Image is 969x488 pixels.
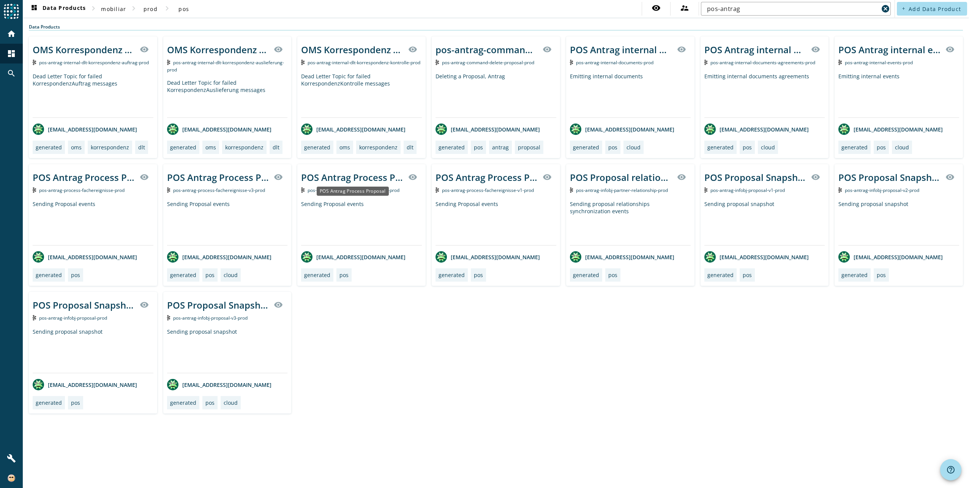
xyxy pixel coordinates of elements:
div: Emitting internal events [838,73,959,117]
div: [EMAIL_ADDRESS][DOMAIN_NAME] [33,379,137,390]
div: korrespondenz [91,144,129,151]
img: avatar [167,379,178,390]
span: Kafka Topic: pos-antrag-process-fachereignisse-v1-prod [442,187,534,193]
div: generated [707,271,734,279]
div: generated [304,271,330,279]
mat-icon: chevron_right [89,4,98,13]
button: Data Products [27,2,89,16]
mat-icon: home [7,29,16,38]
div: pos [71,271,80,279]
div: Sending Proposal events [167,200,288,245]
img: Kafka Topic: pos-antrag-process-fachereignisse-v1-prod [436,187,439,193]
img: avatar [436,251,447,263]
div: [EMAIL_ADDRESS][DOMAIN_NAME] [167,379,271,390]
div: pos [877,144,886,151]
mat-icon: dashboard [30,4,39,13]
button: pos [172,2,196,16]
div: POS Antrag Process Proposal [317,187,389,196]
div: oms [205,144,216,151]
div: oms [71,144,82,151]
button: Add Data Product [897,2,967,16]
div: [EMAIL_ADDRESS][DOMAIN_NAME] [301,124,406,135]
div: generated [573,144,599,151]
div: Sending proposal relationships synchronization events [570,200,691,245]
div: Dead Letter Topic for failed KorrespondenzAuftrag messages [33,73,153,117]
div: [EMAIL_ADDRESS][DOMAIN_NAME] [436,251,540,263]
div: Dead Letter Topic for failed KorrespondenzAuslieferung messages [167,79,288,117]
mat-icon: supervisor_account [680,3,689,13]
img: Kafka Topic: pos-antrag-internal-documents-agreements-prod [704,60,708,65]
div: cloud [224,399,238,406]
mat-icon: chevron_right [129,4,138,13]
img: Kafka Topic: pos-antrag-infobj-proposal-v3-prod [167,315,170,320]
img: avatar [436,124,447,135]
div: generated [36,271,62,279]
img: Kafka Topic: pos-antrag-internal-events-prod [838,60,842,65]
div: pos [608,271,617,279]
div: cloud [761,144,775,151]
span: Kafka Topic: pos-antrag-internal-documents-agreements-prod [710,59,815,66]
img: avatar [33,124,44,135]
img: 84240f2ead6e7ec19c573364fc3c750e [8,474,15,482]
div: pos [743,271,752,279]
img: avatar [838,124,850,135]
span: Add Data Product [909,5,961,13]
div: generated [170,144,196,151]
div: POS Antrag internal documents agreements [704,43,807,56]
div: generated [707,144,734,151]
img: Kafka Topic: pos-antrag-internal-dlt-korrespondenz-auslieferung-prod [167,60,170,65]
div: generated [841,144,868,151]
mat-icon: visibility [408,45,417,54]
img: Kafka Topic: pos-antrag-infobj-proposal-prod [33,315,36,320]
div: pos [205,399,215,406]
div: pos-antrag-command-delete-proposal-_stage_ [436,43,538,56]
span: Kafka Topic: pos-antrag-internal-dlt-korrespondenz-auslieferung-prod [167,59,284,73]
div: generated [36,144,62,151]
div: generated [439,144,465,151]
div: POS Antrag Process Proposal [301,171,404,184]
img: Kafka Topic: pos-antrag-process-fachereignisse-v3-prod [167,187,170,193]
div: generated [573,271,599,279]
span: Kafka Topic: pos-antrag-process-fachereignisse-prod [39,187,125,193]
div: [EMAIL_ADDRESS][DOMAIN_NAME] [570,124,674,135]
div: Sending Proposal events [301,200,422,245]
div: Sending Proposal events [33,200,153,245]
mat-icon: add [901,6,906,11]
img: avatar [33,251,44,263]
mat-icon: visibility [274,45,283,54]
mat-icon: cancel [881,4,890,13]
div: Sending proposal snapshot [33,328,153,373]
span: Kafka Topic: pos-antrag-internal-events-prod [845,59,913,66]
img: spoud-logo.svg [4,4,19,19]
img: Kafka Topic: pos-antrag-infobj-partner-relationship-prod [570,187,573,193]
img: Kafka Topic: pos-antrag-command-delete-proposal-prod [436,60,439,65]
div: cloud [627,144,641,151]
mat-icon: visibility [677,173,686,182]
div: Data Products [29,24,963,30]
span: mobiliar [101,5,126,13]
img: avatar [704,251,716,263]
img: avatar [167,251,178,263]
div: [EMAIL_ADDRESS][DOMAIN_NAME] [301,251,406,263]
span: Kafka Topic: pos-antrag-internal-dlt-korrespondenz-kontrolle-prod [308,59,420,66]
div: Deleting a Proposal, Antrag [436,73,556,117]
div: dlt [273,144,279,151]
div: korrespondenz [225,144,264,151]
mat-icon: chevron_right [163,4,172,13]
div: POS Proposal Snapshot [704,171,807,184]
mat-icon: visibility [811,45,820,54]
div: Emitting internal documents agreements [704,73,825,117]
img: avatar [33,379,44,390]
span: Kafka Topic: pos-antrag-infobj-proposal-v1-prod [710,187,785,193]
div: Sending Proposal events [436,200,556,245]
div: pos [71,399,80,406]
img: Kafka Topic: pos-antrag-internal-documents-prod [570,60,573,65]
img: avatar [570,124,581,135]
div: POS Proposal relationships synchronization [570,171,672,184]
mat-icon: visibility [677,45,686,54]
div: generated [439,271,465,279]
img: Kafka Topic: pos-antrag-internal-dlt-korrespondenz-kontrolle-prod [301,60,305,65]
mat-icon: visibility [945,173,955,182]
div: Sending proposal snapshot [167,328,288,373]
div: generated [170,271,196,279]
